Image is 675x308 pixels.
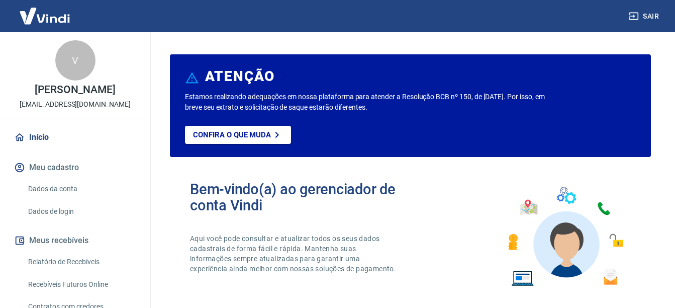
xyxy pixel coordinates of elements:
[24,201,138,222] a: Dados de login
[185,126,291,144] a: Confira o que muda
[185,92,546,113] p: Estamos realizando adequações em nossa plataforma para atender a Resolução BCB nº 150, de [DATE]....
[12,229,138,252] button: Meus recebíveis
[35,85,115,95] p: [PERSON_NAME]
[12,126,138,148] a: Início
[12,157,138,179] button: Meu cadastro
[24,252,138,272] a: Relatório de Recebíveis
[499,181,631,292] img: Imagem de um avatar masculino com diversos icones exemplificando as funcionalidades do gerenciado...
[20,99,131,110] p: [EMAIL_ADDRESS][DOMAIN_NAME]
[205,71,275,82] h6: ATENÇÃO
[24,274,138,295] a: Recebíveis Futuros Online
[55,40,95,81] div: V
[190,181,411,213] h2: Bem-vindo(a) ao gerenciador de conta Vindi
[190,234,398,274] p: Aqui você pode consultar e atualizar todos os seus dados cadastrais de forma fácil e rápida. Mant...
[24,179,138,199] a: Dados da conta
[12,1,77,31] img: Vindi
[193,130,271,139] p: Confira o que muda
[627,7,663,26] button: Sair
